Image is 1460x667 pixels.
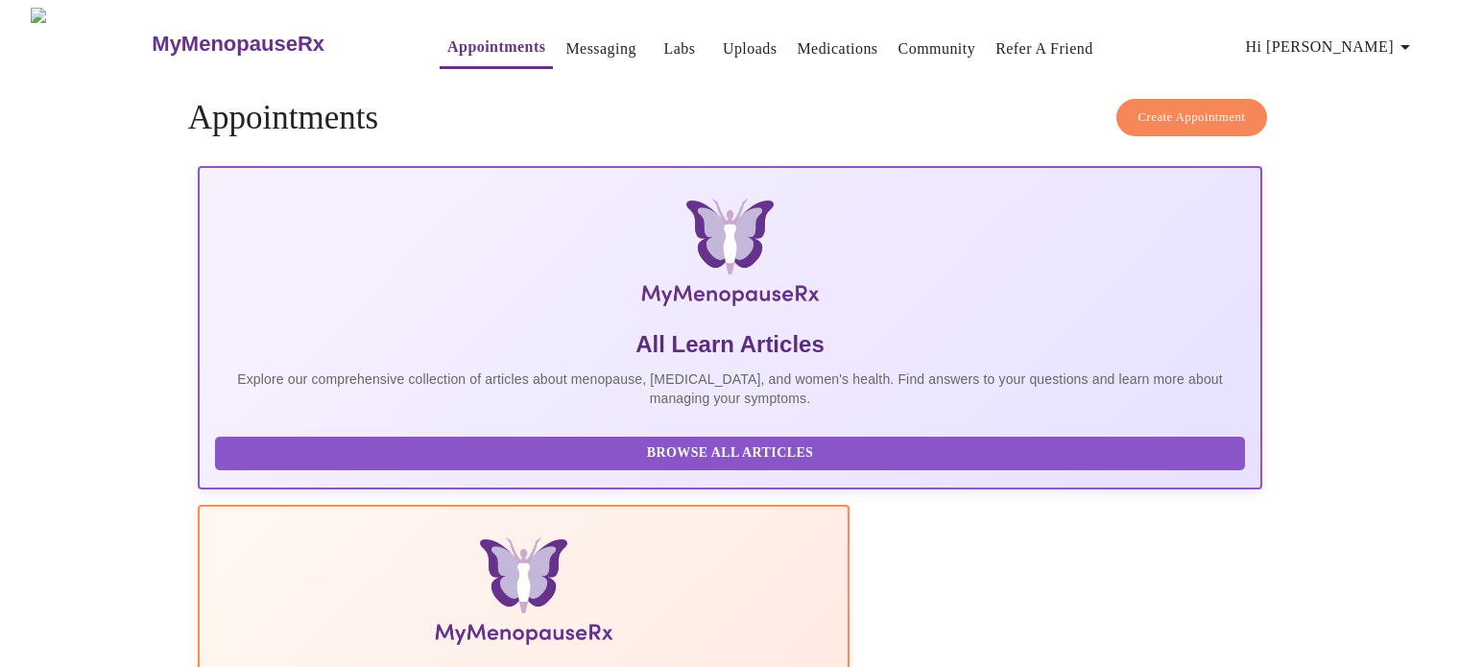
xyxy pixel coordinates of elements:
a: Uploads [723,36,778,62]
a: Browse All Articles [215,443,1251,460]
h3: MyMenopauseRx [152,32,324,57]
button: Hi [PERSON_NAME] [1238,28,1424,66]
span: Create Appointment [1138,107,1246,129]
a: Community [898,36,976,62]
a: Medications [797,36,877,62]
button: Messaging [558,30,643,68]
span: Browse All Articles [234,441,1227,465]
a: Labs [663,36,695,62]
a: Appointments [447,34,545,60]
img: MyMenopauseRx Logo [374,199,1085,314]
button: Appointments [440,28,553,69]
a: Refer a Friend [995,36,1093,62]
p: Explore our comprehensive collection of articles about menopause, [MEDICAL_DATA], and women's hea... [215,369,1246,408]
button: Create Appointment [1116,99,1268,136]
h4: Appointments [188,99,1273,137]
button: Uploads [715,30,785,68]
span: Hi [PERSON_NAME] [1246,34,1417,60]
button: Refer a Friend [988,30,1101,68]
button: Labs [649,30,710,68]
button: Medications [789,30,885,68]
button: Community [891,30,984,68]
a: MyMenopauseRx [150,11,401,78]
button: Browse All Articles [215,437,1246,470]
a: Messaging [565,36,635,62]
h5: All Learn Articles [215,329,1246,360]
img: Menopause Manual [313,537,734,653]
img: MyMenopauseRx Logo [31,8,150,80]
